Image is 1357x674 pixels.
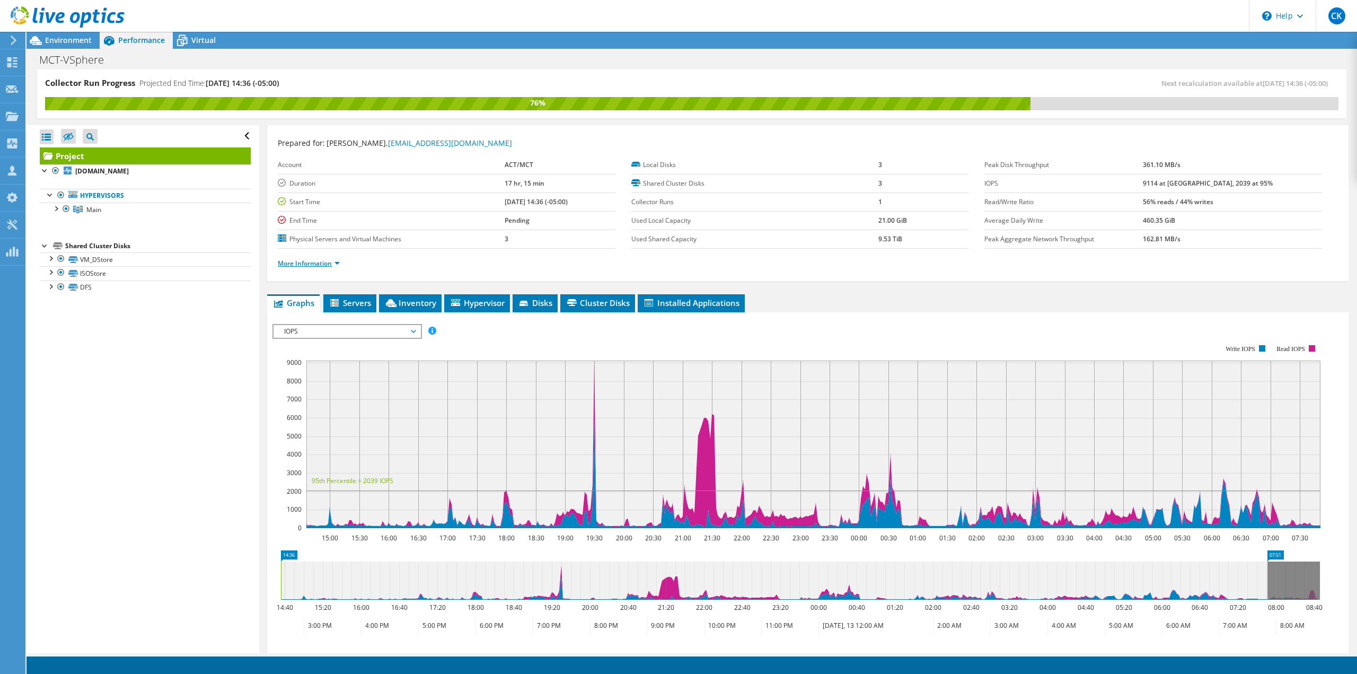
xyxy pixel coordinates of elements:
[1230,603,1246,612] text: 07:20
[1143,234,1180,243] b: 162.81 MB/s
[298,523,302,532] text: 0
[278,160,504,170] label: Account
[45,35,92,45] span: Environment
[704,533,720,542] text: 21:30
[287,450,302,459] text: 4000
[505,160,533,169] b: ACT/MCT
[643,297,739,308] span: Installed Applications
[878,216,907,225] b: 21.00 GiB
[287,395,302,404] text: 7000
[631,160,878,170] label: Local Disks
[381,533,397,542] text: 16:00
[40,164,251,178] a: [DOMAIN_NAME]
[984,197,1143,207] label: Read/Write Ratio
[312,476,393,485] text: 95th Percentile = 2039 IOPS
[505,216,530,225] b: Pending
[40,266,251,280] a: ISOStore
[191,35,216,45] span: Virtual
[645,533,662,542] text: 20:30
[1306,603,1323,612] text: 08:40
[734,533,750,542] text: 22:00
[1262,11,1272,21] svg: \n
[410,533,427,542] text: 16:30
[544,603,560,612] text: 19:20
[1174,533,1191,542] text: 05:30
[384,297,436,308] span: Inventory
[582,603,598,612] text: 20:00
[878,160,882,169] b: 3
[810,603,827,612] text: 00:00
[1143,160,1180,169] b: 361.10 MB/s
[925,603,941,612] text: 02:00
[631,215,878,226] label: Used Local Capacity
[557,533,574,542] text: 19:00
[586,533,603,542] text: 19:30
[329,297,371,308] span: Servers
[287,505,302,514] text: 1000
[1057,533,1073,542] text: 03:30
[278,197,504,207] label: Start Time
[1027,533,1044,542] text: 03:00
[439,533,456,542] text: 17:00
[469,533,486,542] text: 17:30
[696,603,712,612] text: 22:00
[631,197,878,207] label: Collector Runs
[287,358,302,367] text: 9000
[40,189,251,203] a: Hypervisors
[887,603,903,612] text: 01:20
[65,240,251,252] div: Shared Cluster Disks
[734,603,751,612] text: 22:40
[984,234,1143,244] label: Peak Aggregate Network Throughput
[1078,603,1094,612] text: 04:40
[505,234,508,243] b: 3
[984,160,1143,170] label: Peak Disk Throughput
[468,603,484,612] text: 18:00
[206,78,279,88] span: [DATE] 14:36 (-05:00)
[1263,533,1279,542] text: 07:00
[880,533,897,542] text: 00:30
[287,468,302,477] text: 3000
[429,603,446,612] text: 17:20
[998,533,1015,542] text: 02:30
[40,281,251,294] a: DFS
[278,234,504,244] label: Physical Servers and Virtual Machines
[658,603,674,612] text: 21:20
[1001,603,1018,612] text: 03:20
[528,533,544,542] text: 18:30
[1226,345,1255,353] text: Write IOPS
[272,297,314,308] span: Graphs
[40,252,251,266] a: VM_DStore
[40,203,251,216] a: Main
[287,432,302,441] text: 5000
[1233,533,1249,542] text: 06:30
[40,147,251,164] a: Project
[287,413,302,422] text: 6000
[1263,78,1328,88] span: [DATE] 14:36 (-05:00)
[1328,7,1345,24] span: CK
[278,178,504,189] label: Duration
[1086,533,1103,542] text: 04:00
[631,234,878,244] label: Used Shared Capacity
[849,603,865,612] text: 00:40
[984,178,1143,189] label: IOPS
[45,97,1030,109] div: 76%
[315,603,331,612] text: 15:20
[34,54,120,66] h1: MCT-VSphere
[278,138,325,148] label: Prepared for:
[278,215,504,226] label: End Time
[822,533,838,542] text: 23:30
[616,533,632,542] text: 20:00
[1277,345,1306,353] text: Read IOPS
[1292,533,1308,542] text: 07:30
[1204,533,1220,542] text: 06:00
[287,377,302,386] text: 8000
[1039,603,1056,612] text: 04:00
[498,533,515,542] text: 18:00
[75,167,129,176] b: [DOMAIN_NAME]
[118,35,165,45] span: Performance
[1268,603,1284,612] text: 08:00
[1143,197,1213,206] b: 56% reads / 44% writes
[86,205,101,214] span: Main
[1143,216,1175,225] b: 460.35 GiB
[792,533,809,542] text: 23:00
